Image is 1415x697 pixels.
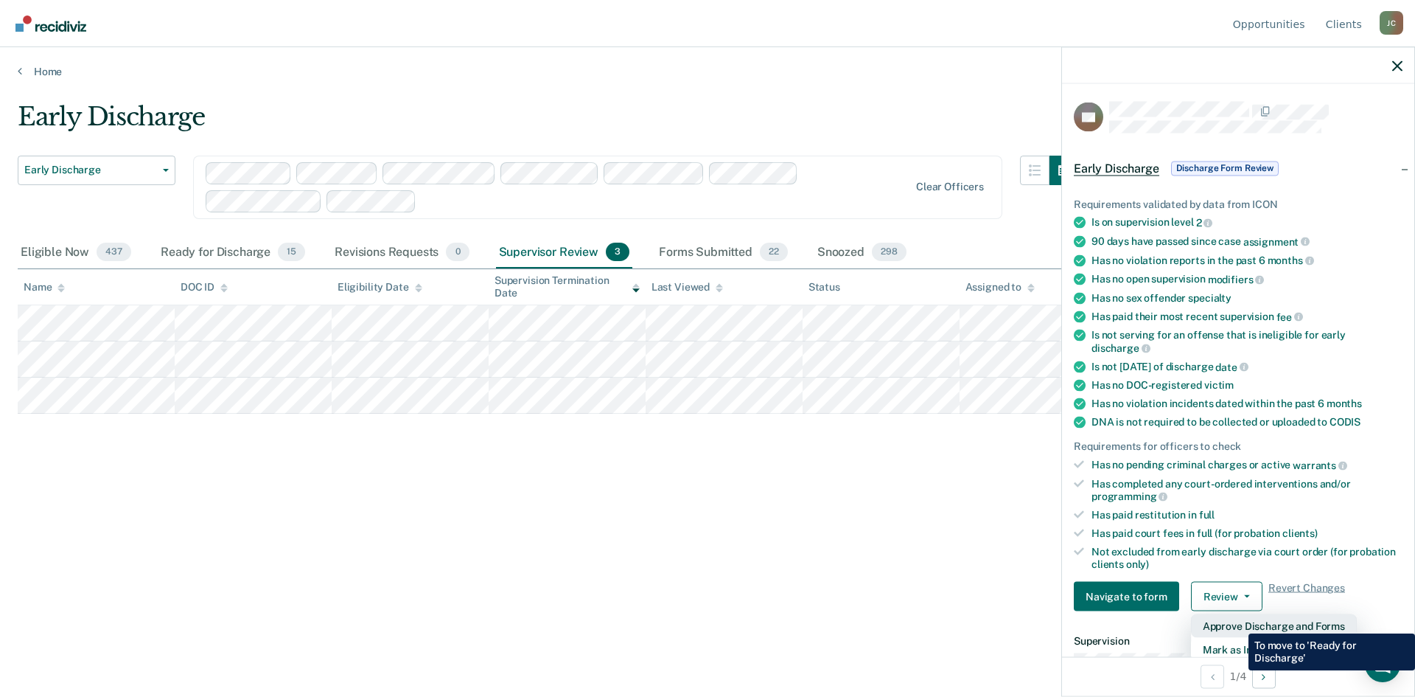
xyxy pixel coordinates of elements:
[1330,416,1360,428] span: CODIS
[278,243,305,262] span: 15
[15,15,86,32] img: Recidiviz
[1091,329,1402,354] div: Is not serving for an offense that is ineligible for early
[1243,235,1310,247] span: assignment
[1282,527,1318,538] span: clients)
[1208,273,1265,285] span: modifiers
[338,281,422,294] div: Eligibility Date
[814,237,909,269] div: Snoozed
[1091,545,1402,570] div: Not excluded from early discharge via court order (for probation clients
[181,281,228,294] div: DOC ID
[97,243,131,262] span: 437
[760,243,788,262] span: 22
[1074,440,1402,453] div: Requirements for officers to check
[1191,614,1357,662] div: Dropdown Menu
[1074,635,1402,648] dt: Supervision
[1380,11,1403,35] button: Profile dropdown button
[1091,235,1402,248] div: 90 days have passed since case
[1091,360,1402,373] div: Is not [DATE] of discharge
[1091,509,1402,521] div: Has paid restitution in
[1204,379,1234,391] span: victim
[1199,509,1215,521] span: full
[1062,656,1414,696] div: 1 / 4
[496,237,633,269] div: Supervisor Review
[18,102,1079,144] div: Early Discharge
[18,237,134,269] div: Eligible Now
[1268,582,1345,611] span: Revert Changes
[1091,310,1402,323] div: Has paid their most recent supervision
[24,281,65,294] div: Name
[1268,254,1314,266] span: months
[1365,647,1400,682] div: Open Intercom Messenger
[1191,582,1262,611] button: Review
[1062,145,1414,192] div: Early DischargeDischarge Form Review
[606,243,629,262] span: 3
[1091,398,1402,410] div: Has no violation incidents dated within the past 6
[18,65,1397,78] a: Home
[1074,582,1185,611] a: Navigate to form link
[1191,614,1357,638] button: Approve Discharge and Forms
[1091,216,1402,229] div: Is on supervision level
[1091,341,1150,353] span: discharge
[158,237,308,269] div: Ready for Discharge
[1074,582,1179,611] button: Navigate to form
[1091,527,1402,539] div: Has paid court fees in full (for probation
[656,237,791,269] div: Forms Submitted
[1091,273,1402,286] div: Has no open supervision
[1074,161,1159,176] span: Early Discharge
[1091,490,1167,502] span: programming
[1293,459,1347,471] span: warrants
[651,281,723,294] div: Last Viewed
[1327,398,1362,409] span: months
[1091,291,1402,304] div: Has no sex offender
[916,181,984,193] div: Clear officers
[1074,198,1402,210] div: Requirements validated by data from ICON
[808,281,840,294] div: Status
[872,243,906,262] span: 298
[1201,665,1224,688] button: Previous Opportunity
[1171,161,1279,176] span: Discharge Form Review
[965,281,1035,294] div: Assigned to
[1380,11,1403,35] div: J C
[1126,558,1149,569] span: only)
[1276,311,1303,322] span: fee
[1091,379,1402,392] div: Has no DOC-registered
[24,164,157,176] span: Early Discharge
[1091,477,1402,502] div: Has completed any court-ordered interventions and/or
[446,243,469,262] span: 0
[1091,254,1402,267] div: Has no violation reports in the past 6
[495,274,640,299] div: Supervision Termination Date
[1091,459,1402,472] div: Has no pending criminal charges or active
[1196,217,1213,229] span: 2
[1215,361,1248,372] span: date
[1091,416,1402,429] div: DNA is not required to be collected or uploaded to
[332,237,472,269] div: Revisions Requests
[1188,291,1231,303] span: specialty
[1191,638,1357,662] button: Mark as Ineligible
[1252,665,1276,688] button: Next Opportunity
